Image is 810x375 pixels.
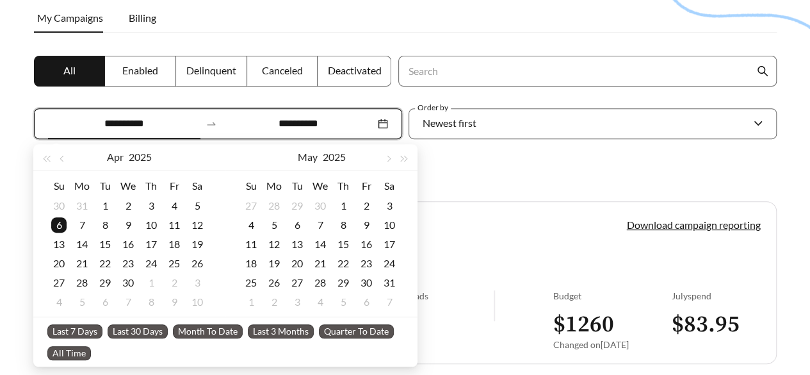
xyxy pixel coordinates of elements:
td: 2025-05-29 [332,273,355,292]
div: 5 [266,217,282,233]
td: 2025-05-26 [263,273,286,292]
div: 25 [166,256,182,271]
span: Quarter To Date [319,324,394,338]
td: 2025-05-11 [239,235,263,254]
td: 2025-05-05 [263,215,286,235]
span: Delinquent [186,64,236,76]
td: 2025-04-11 [163,215,186,235]
span: swap-right [206,118,217,129]
td: 2025-05-21 [309,254,332,273]
span: Last 7 Days [47,324,102,338]
td: 2025-04-29 [93,273,117,292]
td: 2025-06-06 [355,292,378,312]
div: 12 [266,237,282,252]
th: Sa [186,176,209,196]
td: 2025-05-30 [355,273,378,292]
div: 3 [190,275,205,290]
div: 30 [312,198,328,213]
div: 29 [336,275,351,290]
td: 2025-04-29 [286,196,309,215]
div: 1 [243,294,259,310]
td: 2025-03-31 [70,196,93,215]
td: 2025-04-21 [70,254,93,273]
div: 27 [51,275,67,290]
td: 2025-05-10 [378,215,401,235]
div: 15 [336,237,351,252]
td: 2025-04-13 [47,235,70,254]
td: 2025-04-18 [163,235,186,254]
div: 13 [289,237,305,252]
div: 7 [120,294,136,310]
td: 2025-05-03 [186,273,209,292]
div: 23 [359,256,374,271]
div: 27 [289,275,305,290]
td: 2025-04-12 [186,215,209,235]
td: 2025-05-16 [355,235,378,254]
td: 2025-04-02 [117,196,140,215]
div: 21 [74,256,90,271]
div: 22 [336,256,351,271]
td: 2025-04-28 [70,273,93,292]
td: 2025-04-10 [140,215,163,235]
td: 2025-05-27 [286,273,309,292]
td: 2025-05-08 [140,292,163,312]
div: 24 [143,256,159,271]
h3: $ 1260 [553,310,672,339]
div: 7 [74,217,90,233]
td: 2025-04-14 [70,235,93,254]
td: 2025-05-02 [355,196,378,215]
td: 2025-06-04 [309,292,332,312]
div: 14 [74,237,90,252]
td: 2025-05-06 [286,215,309,235]
div: 11 [166,217,182,233]
span: Deactivated [327,64,381,76]
th: Su [47,176,70,196]
h3: $ 83.95 [672,310,761,339]
div: 4 [243,217,259,233]
div: 7 [382,294,397,310]
td: 2025-06-01 [239,292,263,312]
div: 31 [74,198,90,213]
button: 2025 [129,144,152,170]
td: 2025-05-19 [263,254,286,273]
td: 2025-04-19 [186,235,209,254]
td: 2025-04-30 [117,273,140,292]
span: Last 3 Months [248,324,314,338]
div: 19 [266,256,282,271]
span: Newest first [423,117,476,129]
div: 30 [359,275,374,290]
div: 26 [266,275,282,290]
th: Tu [93,176,117,196]
td: 2025-05-06 [93,292,117,312]
a: Download campaign reporting [627,219,761,231]
span: All Time [47,346,91,360]
div: 16 [359,237,374,252]
th: Mo [70,176,93,196]
div: July spend [672,290,761,301]
td: 2025-06-05 [332,292,355,312]
div: 29 [289,198,305,213]
div: 9 [166,294,182,310]
div: Budget [553,290,672,301]
td: 2025-05-28 [309,273,332,292]
div: 1 [97,198,113,213]
div: 25 [243,275,259,290]
div: 13 [51,237,67,252]
div: 22 [97,256,113,271]
td: 2025-05-02 [163,273,186,292]
td: 2025-05-18 [239,254,263,273]
th: Th [332,176,355,196]
td: 2025-05-03 [378,196,401,215]
div: 10 [190,294,205,310]
td: 2025-05-10 [186,292,209,312]
span: My Campaigns [37,12,103,24]
div: 18 [243,256,259,271]
div: 8 [143,294,159,310]
td: 2025-04-04 [163,196,186,215]
th: We [117,176,140,196]
div: Direct calls from ads [346,290,494,301]
td: 2025-05-23 [355,254,378,273]
div: 3 [143,198,159,213]
div: 2 [266,294,282,310]
div: 28 [312,275,328,290]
